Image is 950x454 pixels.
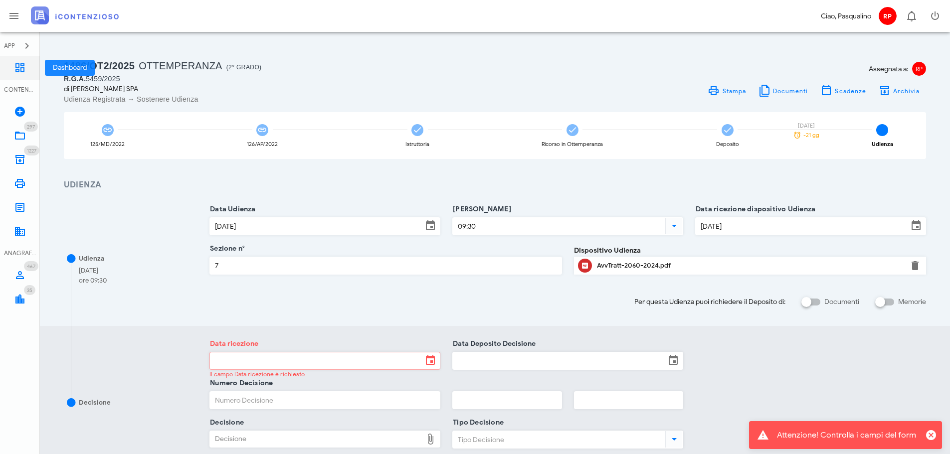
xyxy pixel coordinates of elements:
[64,75,86,83] span: R.G.A.
[450,418,504,428] label: Tipo Decisione
[777,429,916,441] div: Attenzione! Controlla i campi del form
[634,297,785,307] span: Per questa Udienza puoi richiedere il Deposito di:
[226,64,262,71] span: (2° Grado)
[772,87,808,95] span: Documenti
[24,285,35,295] span: Distintivo
[716,142,739,147] div: Deposito
[24,122,38,132] span: Distintivo
[90,142,125,147] div: 125/MD/2022
[824,297,859,307] label: Documenti
[702,84,752,98] a: Stampa
[79,276,107,286] div: ore 09:30
[899,4,923,28] button: Distintivo
[821,11,871,21] div: Ciao, Pasqualino
[207,378,273,388] label: Numero Decisione
[893,87,920,95] span: Archivia
[872,84,926,98] button: Archivia
[542,142,603,147] div: Ricorso in Ottemperanza
[210,392,440,409] input: Numero Decisione
[79,254,104,264] div: Udienza
[207,204,256,214] label: Data Udienza
[803,133,819,138] span: -21 gg
[24,146,39,155] span: Distintivo
[27,287,32,294] span: 35
[27,263,35,270] span: 467
[139,60,222,71] span: Ottemperanza
[64,60,135,71] span: 1486/OT2/2025
[597,258,903,274] div: Clicca per aprire un'anteprima del file o scaricarlo
[209,371,440,377] div: Il campo Data ricezione è richiesto.
[693,204,815,214] label: Data ricezione dispositivo Udienza
[912,62,926,76] span: RP
[875,4,899,28] button: RP
[210,431,422,447] div: Decisione
[453,218,663,235] input: Ora Udienza
[24,261,38,271] span: Distintivo
[64,74,489,84] div: 5459/2025
[207,244,245,254] label: Sezione n°
[79,266,107,276] div: [DATE]
[27,148,36,154] span: 1227
[722,87,746,95] span: Stampa
[64,94,489,104] div: Udienza Registrata → Sostenere Udienza
[207,418,244,428] label: Decisione
[869,64,908,74] span: Assegnata a:
[597,262,903,270] div: AvvTratt-2060-2024.pdf
[4,85,36,94] div: CONTENZIOSO
[64,84,489,94] div: di [PERSON_NAME] SPA
[4,249,36,258] div: ANAGRAFICA
[27,124,35,130] span: 297
[814,84,873,98] button: Scadenze
[210,257,561,274] input: Sezione n°
[834,87,866,95] span: Scadenze
[64,179,926,191] h3: Udienza
[789,123,824,129] div: [DATE]
[879,7,897,25] span: RP
[578,259,592,273] button: Clicca per aprire un'anteprima del file o scaricarlo
[574,245,641,256] label: Dispositivo Udienza
[898,297,926,307] label: Memorie
[752,84,814,98] button: Documenti
[924,428,938,442] button: Chiudi
[453,431,663,448] input: Tipo Decisione
[31,6,119,24] img: logo-text-2x.png
[247,142,278,147] div: 126/AP/2022
[872,142,893,147] div: Udienza
[450,204,511,214] label: [PERSON_NAME]
[79,398,111,408] div: Decisione
[876,124,888,136] span: 6
[909,260,921,272] button: Elimina
[405,142,429,147] div: Istruttoria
